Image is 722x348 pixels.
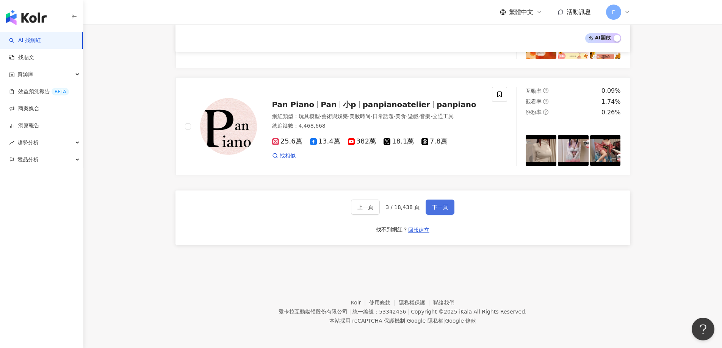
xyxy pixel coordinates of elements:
[526,135,556,166] img: post-image
[17,66,33,83] span: 資源庫
[175,77,630,175] a: KOL AvatarPan PianoPan小ppanpianoatelierpanpiano網紅類型：玩具模型·藝術與娛樂·美妝時尚·日常話題·美食·遊戲·音樂·交通工具總追蹤數：4,468,...
[17,134,39,151] span: 趨勢分析
[6,10,47,25] img: logo
[405,318,407,324] span: |
[348,113,349,119] span: ·
[376,226,408,234] div: 找不到網紅？
[395,113,406,119] span: 美食
[371,113,372,119] span: ·
[432,113,454,119] span: 交通工具
[272,122,483,130] div: 總追蹤數 ： 4,468,668
[612,8,615,16] span: F
[526,109,542,115] span: 漲粉率
[509,8,533,16] span: 繁體中文
[421,137,448,145] span: 7.8萬
[343,100,356,109] span: 小p
[601,87,621,95] div: 0.09%
[348,137,376,145] span: 382萬
[321,113,348,119] span: 藝術與娛樂
[443,318,445,324] span: |
[459,309,472,315] a: iKala
[384,137,414,145] span: 18.1萬
[418,113,420,119] span: ·
[437,100,476,109] span: panpiano
[351,200,380,215] button: 上一頁
[386,204,420,210] span: 3 / 18,438 頁
[357,204,373,210] span: 上一頁
[433,300,454,306] a: 聯絡我們
[373,113,394,119] span: 日常話題
[431,113,432,119] span: ·
[601,98,621,106] div: 1.74%
[543,99,548,104] span: question-circle
[351,300,369,306] a: Kolr
[692,318,714,340] iframe: Help Scout Beacon - Open
[408,227,429,233] span: 回報建立
[349,113,371,119] span: 美妝時尚
[272,152,296,160] a: 找相似
[363,100,430,109] span: panpianoatelier
[320,113,321,119] span: ·
[558,135,589,166] img: post-image
[9,37,41,44] a: searchAI 找網紅
[9,54,34,61] a: 找貼文
[445,318,476,324] a: Google 條款
[526,88,542,94] span: 互動率
[280,152,296,160] span: 找相似
[329,316,476,325] span: 本站採用 reCAPTCHA 保護機制
[272,137,302,145] span: 25.6萬
[299,113,320,119] span: 玩具模型
[590,135,621,166] img: post-image
[9,88,69,95] a: 效益預測報告BETA
[408,113,418,119] span: 遊戲
[9,140,14,145] span: rise
[526,98,542,105] span: 觀看率
[17,151,39,168] span: 競品分析
[394,113,395,119] span: ·
[407,318,443,324] a: Google 隱私權
[200,98,257,155] img: KOL Avatar
[601,108,621,117] div: 0.26%
[420,113,431,119] span: 音樂
[352,309,406,315] div: 統一編號：53342456
[408,224,430,236] button: 回報建立
[567,8,591,16] span: 活動訊息
[272,100,315,109] span: Pan Piano
[407,309,409,315] span: |
[279,309,348,315] div: 愛卡拉互動媒體股份有限公司
[432,204,448,210] span: 下一頁
[426,200,454,215] button: 下一頁
[310,137,340,145] span: 13.4萬
[406,113,407,119] span: ·
[369,300,399,306] a: 使用條款
[321,100,337,109] span: Pan
[272,113,483,120] div: 網紅類型 ：
[543,88,548,93] span: question-circle
[543,109,548,115] span: question-circle
[411,309,526,315] div: Copyright © 2025 All Rights Reserved.
[349,309,351,315] span: |
[9,122,39,130] a: 洞察報告
[399,300,434,306] a: 隱私權保護
[9,105,39,112] a: 商案媒合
